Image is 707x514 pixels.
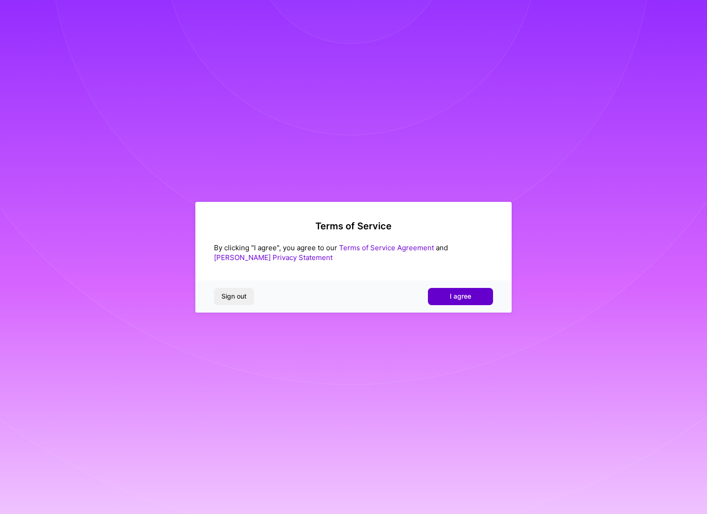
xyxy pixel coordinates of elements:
div: By clicking "I agree", you agree to our and [214,243,493,262]
a: Terms of Service Agreement [339,243,434,252]
h2: Terms of Service [214,220,493,232]
a: [PERSON_NAME] Privacy Statement [214,253,333,262]
button: I agree [428,288,493,305]
span: Sign out [221,292,247,301]
button: Sign out [214,288,254,305]
span: I agree [450,292,471,301]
